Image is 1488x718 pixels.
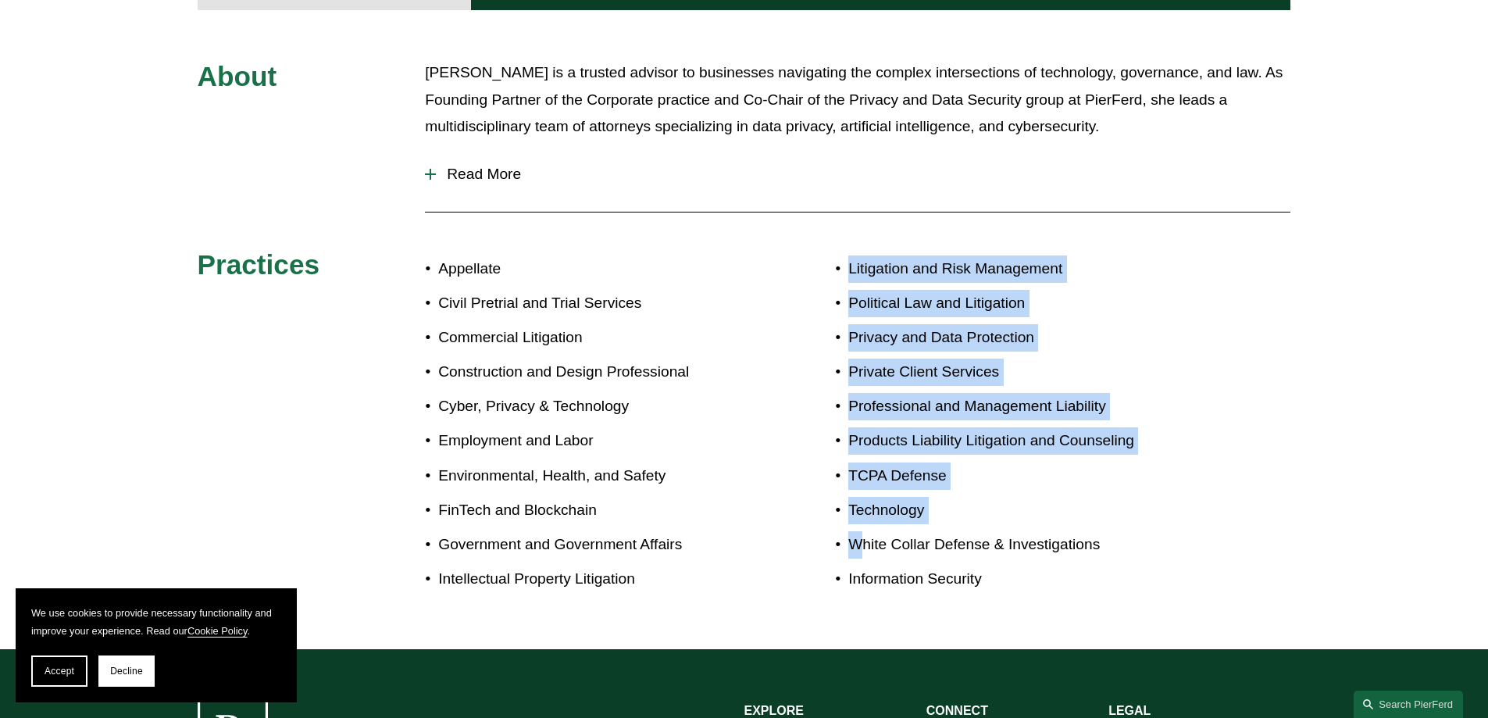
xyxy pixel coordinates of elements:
p: Technology [848,497,1200,524]
p: Information Security [848,566,1200,593]
p: We use cookies to provide necessary functionality and improve your experience. Read our . [31,604,281,640]
p: Commercial Litigation [438,324,744,352]
p: TCPA Defense [848,463,1200,490]
strong: CONNECT [926,704,988,717]
p: Private Client Services [848,359,1200,386]
p: Political Law and Litigation [848,290,1200,317]
p: [PERSON_NAME] is a trusted advisor to businesses navigating the complex intersections of technolo... [425,59,1290,141]
strong: EXPLORE [744,704,804,717]
span: Practices [198,249,320,280]
p: Cyber, Privacy & Technology [438,393,744,420]
button: Accept [31,655,87,687]
a: Cookie Policy [187,625,248,637]
p: Construction and Design Professional [438,359,744,386]
p: Environmental, Health, and Safety [438,463,744,490]
p: Products Liability Litigation and Counseling [848,427,1200,455]
p: Employment and Labor [438,427,744,455]
button: Decline [98,655,155,687]
p: FinTech and Blockchain [438,497,744,524]
a: Search this site [1354,691,1463,718]
span: Read More [436,166,1290,183]
p: Intellectual Property Litigation [438,566,744,593]
section: Cookie banner [16,588,297,702]
span: Accept [45,666,74,677]
span: Decline [110,666,143,677]
span: About [198,61,277,91]
p: Professional and Management Liability [848,393,1200,420]
p: Litigation and Risk Management [848,255,1200,283]
p: White Collar Defense & Investigations [848,531,1200,559]
p: Government and Government Affairs [438,531,744,559]
p: Appellate [438,255,744,283]
button: Read More [425,154,1290,195]
p: Civil Pretrial and Trial Services [438,290,744,317]
strong: LEGAL [1108,704,1151,717]
p: Privacy and Data Protection [848,324,1200,352]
